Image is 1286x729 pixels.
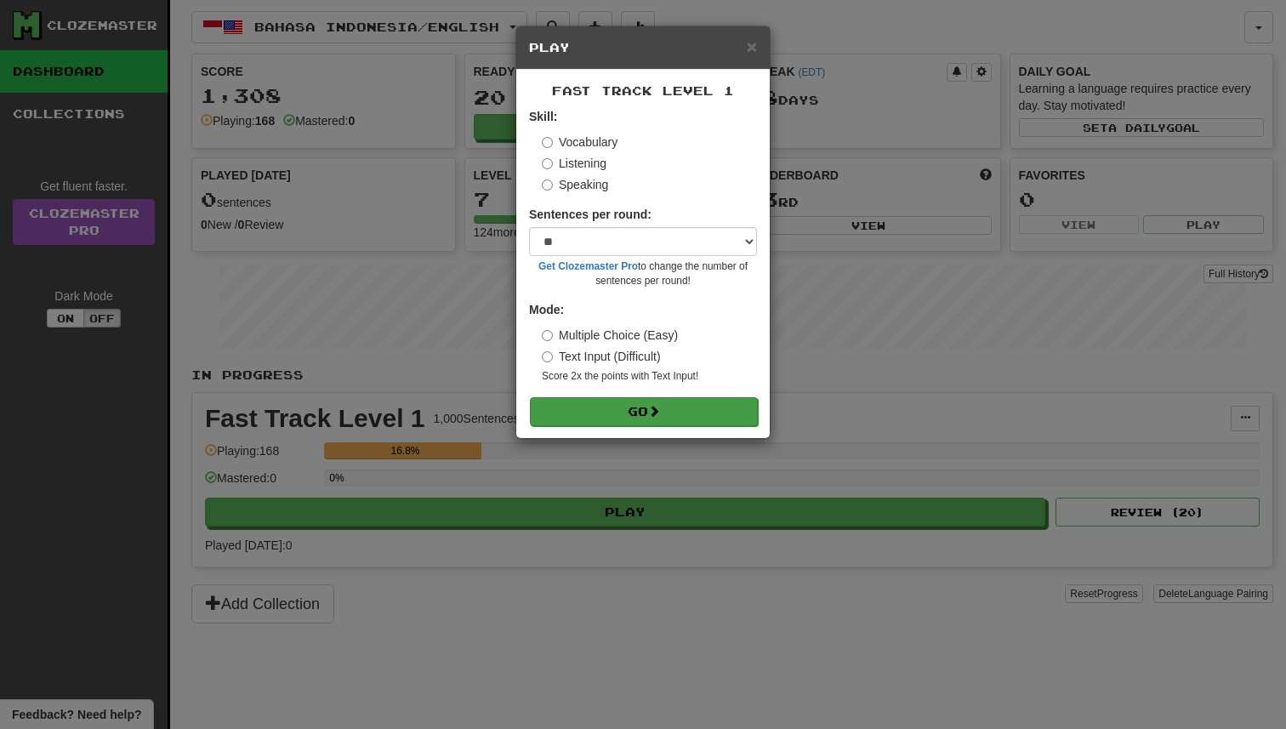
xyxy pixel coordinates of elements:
h5: Play [529,39,757,56]
a: Get Clozemaster Pro [538,260,638,272]
button: Go [530,397,758,426]
small: Score 2x the points with Text Input ! [542,369,757,384]
label: Vocabulary [542,134,617,151]
span: Fast Track Level 1 [552,83,734,98]
label: Text Input (Difficult) [542,348,661,365]
input: Text Input (Difficult) [542,351,553,362]
strong: Mode: [529,303,564,316]
small: to change the number of sentences per round! [529,259,757,288]
input: Multiple Choice (Easy) [542,330,553,341]
label: Listening [542,155,606,172]
input: Listening [542,158,553,169]
input: Speaking [542,179,553,191]
strong: Skill: [529,110,557,123]
label: Sentences per round: [529,206,652,223]
button: Close [747,37,757,55]
label: Speaking [542,176,608,193]
input: Vocabulary [542,137,553,148]
label: Multiple Choice (Easy) [542,327,678,344]
span: × [747,37,757,56]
